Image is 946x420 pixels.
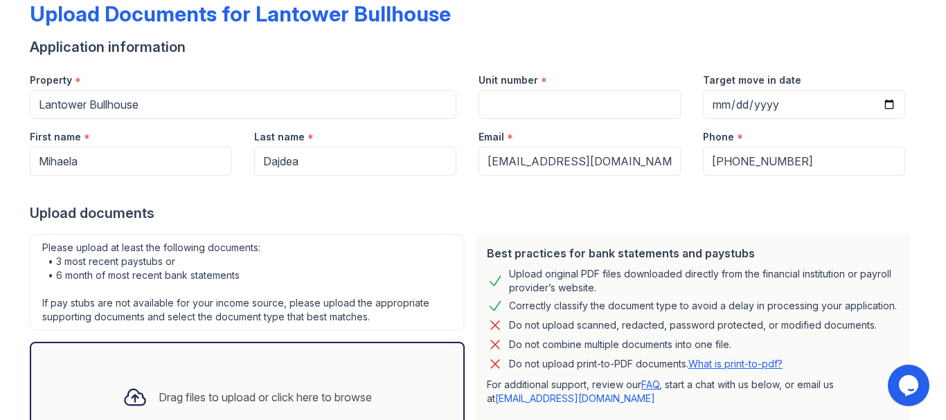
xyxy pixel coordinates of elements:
div: Correctly classify the document type to avoid a delay in processing your application. [509,298,897,314]
div: Upload Documents for Lantower Bullhouse [30,1,451,26]
p: For additional support, review our , start a chat with us below, or email us at [487,378,900,405]
div: Do not combine multiple documents into one file. [509,336,731,353]
div: Drag files to upload or click here to browse [159,389,372,405]
label: Property [30,73,72,87]
a: [EMAIL_ADDRESS][DOMAIN_NAME] [495,392,655,404]
iframe: chat widget [888,365,932,406]
a: What is print-to-pdf? [688,358,783,369]
label: First name [30,130,81,144]
div: Best practices for bank statements and paystubs [487,245,900,262]
div: Do not upload scanned, redacted, password protected, or modified documents. [509,317,877,334]
p: Do not upload print-to-PDF documents. [509,357,783,371]
label: Last name [254,130,305,144]
label: Phone [703,130,734,144]
div: Upload documents [30,203,916,223]
label: Unit number [479,73,538,87]
label: Target move in date [703,73,801,87]
div: Application information [30,37,916,57]
a: FAQ [641,378,659,390]
div: Upload original PDF files downloaded directly from the financial institution or payroll provider’... [509,267,900,295]
label: Email [479,130,504,144]
div: Please upload at least the following documents: • 3 most recent paystubs or • 6 month of most rec... [30,234,465,331]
